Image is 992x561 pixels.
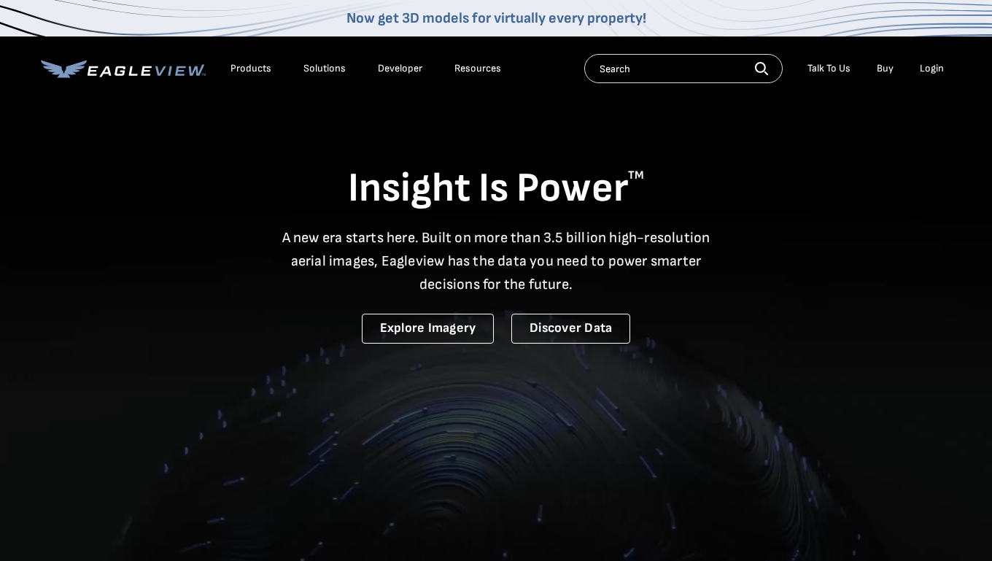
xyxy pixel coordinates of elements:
[628,169,644,182] sup: TM
[230,62,271,75] div: Products
[920,62,944,75] div: Login
[273,226,719,296] p: A new era starts here. Built on more than 3.5 billion high-resolution aerial images, Eagleview ha...
[584,54,783,83] input: Search
[362,314,495,344] a: Explore Imagery
[41,163,951,214] h1: Insight Is Power
[511,314,630,344] a: Discover Data
[877,62,894,75] a: Buy
[807,62,850,75] div: Talk To Us
[303,62,346,75] div: Solutions
[346,9,646,27] a: Now get 3D models for virtually every property!
[378,62,422,75] a: Developer
[454,62,501,75] div: Resources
